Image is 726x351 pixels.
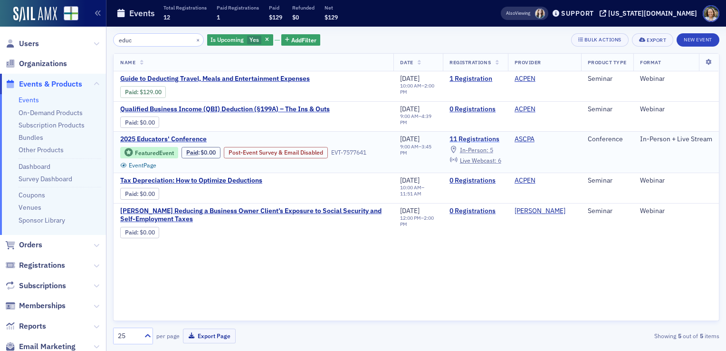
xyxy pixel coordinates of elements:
a: Subscriptions [5,281,66,291]
span: ASCPA [515,135,574,144]
a: 0 Registrations [449,105,501,114]
span: Reports [19,321,46,331]
span: $0.00 [140,119,155,126]
span: Product Type [588,59,627,66]
a: View Homepage [57,6,78,22]
a: 2025 Educators' Conference [120,135,387,144]
div: – [400,215,436,227]
div: Seminar [588,75,627,83]
button: Bulk Actions [571,33,629,47]
span: ACPEN [515,105,574,114]
div: Seminar [588,176,627,185]
div: Seminar [588,207,627,215]
a: Venues [19,203,41,212]
span: Events & Products [19,79,82,89]
a: [PERSON_NAME] Reducing a Business Owner Client’s Exposure to Social Security and Self-Employment ... [120,207,387,224]
span: $0.00 [140,229,155,236]
span: 12 [163,13,170,21]
span: Surgent's Reducing a Business Owner Client’s Exposure to Social Security and Self-Employment Taxes [120,207,387,224]
a: In-Person: 5 [449,146,493,154]
span: Sarah Lowery [535,9,545,19]
div: Export [647,38,666,43]
time: 10:00 AM [400,82,421,89]
a: Events & Products [5,79,82,89]
strong: 5 [698,331,705,340]
span: $129 [325,13,338,21]
a: 0 Registrations [449,176,501,185]
div: – [400,113,436,126]
span: Organizations [19,58,67,69]
div: EVT-7577641 [331,149,366,156]
a: Reports [5,321,46,331]
p: Paid Registrations [217,4,259,11]
span: Yes [249,36,259,43]
a: 11 Registrations [449,135,501,144]
time: 9:00 AM [400,143,419,150]
div: – [400,144,436,156]
a: Survey Dashboard [19,175,72,183]
a: Tax Depreciation: How to Optimize Deductions [120,176,280,185]
time: 9:00 AM [400,113,419,119]
div: – [400,185,436,197]
a: 0 Registrations [449,207,501,215]
a: On-Demand Products [19,108,83,117]
span: 6 [498,156,501,164]
a: Other Products [19,146,64,154]
span: Qualified Business Income (QBI) Deduction (§199A) – The Ins & Outs [120,105,330,114]
div: Paid: 1 - $12900 [120,86,166,97]
div: Webinar [640,176,712,185]
span: $0 [292,13,299,21]
div: Webinar [640,105,712,114]
a: ACPEN [515,105,535,114]
span: [DATE] [400,176,420,185]
button: Export Page [183,329,236,343]
time: 10:00 AM [400,184,421,191]
h1: Events [129,8,155,19]
a: Coupons [19,191,45,199]
p: Total Registrations [163,4,207,11]
a: EventPage [120,162,156,169]
button: × [194,35,202,44]
a: Sponsor Library [19,216,65,224]
span: [DATE] [400,135,420,143]
span: ACPEN [515,75,574,83]
span: Add Filter [291,36,316,44]
span: Provider [515,59,541,66]
time: 12:00 PM [400,214,421,221]
span: 1 [217,13,220,21]
a: ACPEN [515,176,535,185]
span: : [186,149,201,156]
p: Refunded [292,4,315,11]
p: Net [325,4,338,11]
div: Paid: 0 - $0 [120,227,159,238]
a: Paid [125,229,137,236]
a: Registrations [5,260,65,271]
img: SailAMX [64,6,78,21]
span: Orders [19,240,42,250]
span: : [125,190,140,197]
button: Export [632,33,673,47]
span: SURGENT [515,207,574,215]
span: : [125,119,140,126]
button: [US_STATE][DOMAIN_NAME] [600,10,700,17]
div: Support [561,9,594,18]
span: $0.00 [140,190,155,197]
span: Name [120,59,135,66]
div: Showing out of items [524,331,719,340]
a: SailAMX [13,7,57,22]
div: Paid: 0 - $0 [120,188,159,199]
div: Paid: 11 - $0 [181,147,220,158]
a: Paid [186,149,198,156]
span: [DATE] [400,74,420,83]
div: Paid: 0 - $0 [120,117,159,128]
span: 2025 Educators' Conference [120,135,280,144]
span: $129.00 [140,88,162,96]
a: 1 Registration [449,75,501,83]
span: Viewing [506,10,530,17]
span: ACPEN [515,176,574,185]
div: Seminar [588,105,627,114]
a: Guide to Deducting Travel, Meals and Entertainment Expenses [120,75,310,83]
button: New Event [677,33,719,47]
